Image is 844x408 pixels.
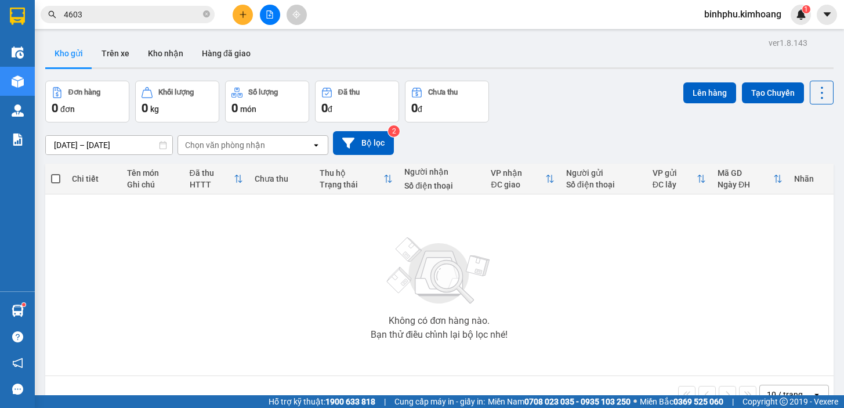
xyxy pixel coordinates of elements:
button: Khối lượng0kg [135,81,219,122]
div: Bạn thử điều chỉnh lại bộ lọc nhé! [371,330,508,340]
div: Đã thu [190,168,234,178]
div: ĐC lấy [653,180,697,189]
span: close-circle [203,10,210,17]
span: Miền Nam [488,395,631,408]
button: plus [233,5,253,25]
strong: 0369 525 060 [673,397,723,406]
strong: 1900 633 818 [325,397,375,406]
div: Số điện thoại [566,180,641,189]
div: Ngày ĐH [718,180,773,189]
div: Số điện thoại [404,181,479,190]
button: Chưa thu0đ [405,81,489,122]
span: binhphu.kimhoang [695,7,791,21]
div: ver 1.8.143 [769,37,807,49]
span: copyright [780,398,788,406]
span: 0 [411,101,418,115]
th: Toggle SortBy [647,164,712,194]
th: Toggle SortBy [314,164,399,194]
span: đ [418,104,422,114]
div: Không có đơn hàng nào. [389,316,490,326]
img: solution-icon [12,133,24,146]
div: HTTT [190,180,234,189]
button: caret-down [817,5,837,25]
span: món [240,104,256,114]
div: Chi tiết [72,174,115,183]
div: Trạng thái [320,180,384,189]
strong: 0708 023 035 - 0935 103 250 [524,397,631,406]
button: Số lượng0món [225,81,309,122]
div: Ghi chú [127,180,178,189]
span: search [48,10,56,19]
div: Người nhận [404,167,479,176]
span: question-circle [12,331,23,342]
div: VP gửi [653,168,697,178]
input: Select a date range. [46,136,172,154]
button: Kho gửi [45,39,92,67]
button: Bộ lọc [333,131,394,155]
span: 0 [52,101,58,115]
input: Tìm tên, số ĐT hoặc mã đơn [64,8,201,21]
span: aim [292,10,300,19]
span: 0 [231,101,238,115]
div: VP nhận [491,168,545,178]
span: Cung cấp máy in - giấy in: [394,395,485,408]
div: Thu hộ [320,168,384,178]
div: 10 / trang [767,389,803,400]
div: Chưa thu [428,88,458,96]
th: Toggle SortBy [485,164,560,194]
span: | [384,395,386,408]
img: warehouse-icon [12,305,24,317]
span: ⚪️ [633,399,637,404]
div: Chưa thu [255,174,308,183]
sup: 1 [802,5,810,13]
img: warehouse-icon [12,104,24,117]
img: warehouse-icon [12,46,24,59]
span: file-add [266,10,274,19]
span: kg [150,104,159,114]
div: Nhãn [794,174,828,183]
img: logo-vxr [10,8,25,25]
button: aim [287,5,307,25]
div: ĐC giao [491,180,545,189]
div: Đơn hàng [68,88,100,96]
span: Miền Bắc [640,395,723,408]
div: Người gửi [566,168,641,178]
button: file-add [260,5,280,25]
button: Hàng đã giao [193,39,260,67]
span: đ [328,104,332,114]
div: Chọn văn phòng nhận [185,139,265,151]
button: Lên hàng [683,82,736,103]
div: Số lượng [248,88,278,96]
img: icon-new-feature [796,9,806,20]
span: caret-down [822,9,832,20]
img: svg+xml;base64,PHN2ZyBjbGFzcz0ibGlzdC1wbHVnX19zdmciIHhtbG5zPSJodHRwOi8vd3d3LnczLm9yZy8yMDAwL3N2Zy... [381,230,497,312]
span: notification [12,358,23,369]
button: Đơn hàng0đơn [45,81,129,122]
div: Tên món [127,168,178,178]
button: Kho nhận [139,39,193,67]
span: 0 [142,101,148,115]
span: Hỗ trợ kỹ thuật: [269,395,375,408]
sup: 2 [388,125,400,137]
img: warehouse-icon [12,75,24,88]
span: 0 [321,101,328,115]
div: Khối lượng [158,88,194,96]
th: Toggle SortBy [712,164,788,194]
button: Tạo Chuyến [742,82,804,103]
span: 1 [804,5,808,13]
span: close-circle [203,9,210,20]
span: đơn [60,104,75,114]
span: | [732,395,734,408]
div: Đã thu [338,88,360,96]
span: message [12,384,23,395]
button: Trên xe [92,39,139,67]
svg: open [812,390,821,399]
svg: open [311,140,321,150]
span: plus [239,10,247,19]
div: Mã GD [718,168,773,178]
button: Đã thu0đ [315,81,399,122]
th: Toggle SortBy [184,164,249,194]
sup: 1 [22,303,26,306]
